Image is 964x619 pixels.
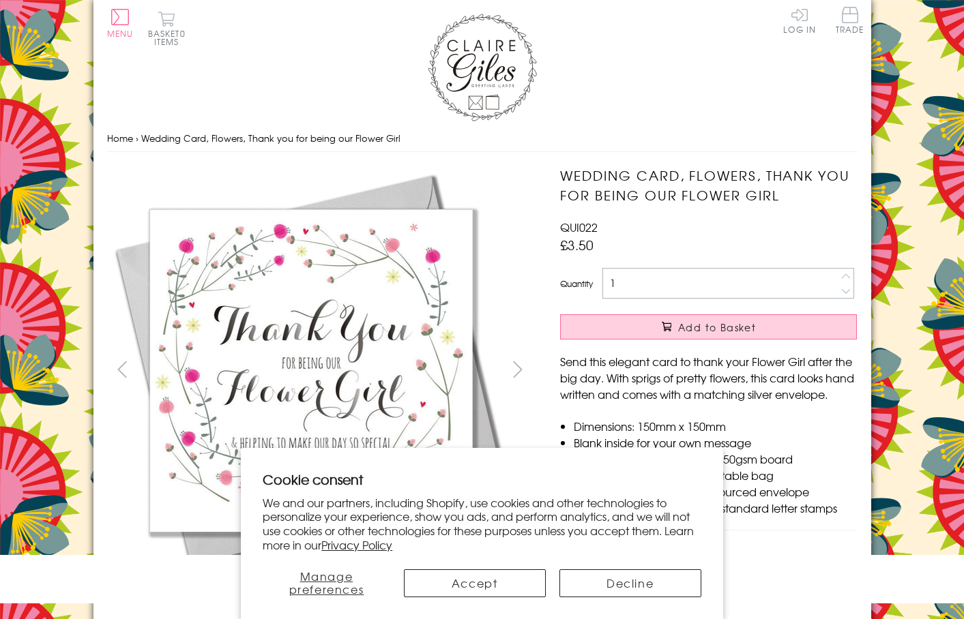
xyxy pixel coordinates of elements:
button: Manage preferences [263,569,390,597]
a: Log In [783,7,816,33]
img: Wedding Card, Flowers, Thank you for being our Flower Girl [107,166,516,575]
p: We and our partners, including Shopify, use cookies and other technologies to personalize your ex... [263,496,701,552]
h1: Wedding Card, Flowers, Thank you for being our Flower Girl [560,166,857,205]
li: Dimensions: 150mm x 150mm [574,418,857,434]
span: Add to Basket [678,320,756,334]
span: QUI022 [560,219,598,235]
button: Accept [404,569,546,597]
span: › [136,132,138,145]
label: Quantity [560,277,593,290]
button: Basket0 items [148,11,186,46]
span: 0 items [154,27,186,48]
span: £3.50 [560,235,594,254]
nav: breadcrumbs [107,125,858,153]
span: Trade [836,7,864,33]
p: Send this elegant card to thank your Flower Girl after the big day. With sprigs of pretty flowers... [560,353,857,402]
img: Claire Giles Greetings Cards [428,14,537,121]
button: Menu [107,9,134,37]
button: prev [107,354,138,384]
span: Wedding Card, Flowers, Thank you for being our Flower Girl [141,132,400,145]
a: Privacy Policy [321,537,392,553]
span: Menu [107,27,134,40]
span: Manage preferences [289,568,364,597]
a: Trade [836,7,864,36]
a: Home [107,132,133,145]
h2: Cookie consent [263,470,701,489]
li: Blank inside for your own message [574,434,857,451]
button: Decline [559,569,701,597]
button: Add to Basket [560,314,857,339]
button: next [502,354,533,384]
